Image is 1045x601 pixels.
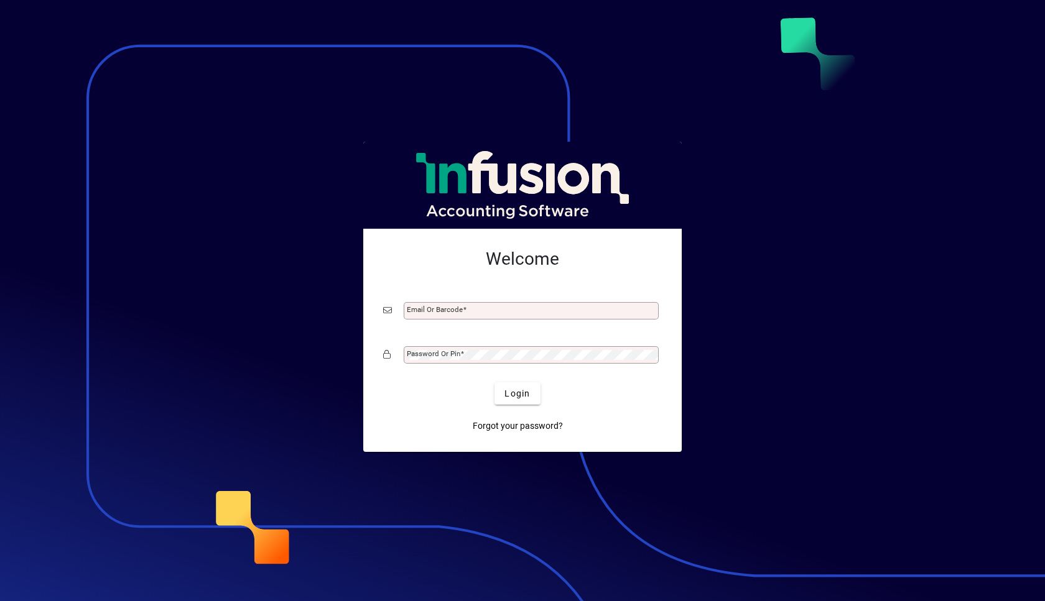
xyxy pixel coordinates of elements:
mat-label: Password or Pin [407,349,460,358]
span: Forgot your password? [473,420,563,433]
h2: Welcome [383,249,662,270]
button: Login [495,382,540,405]
span: Login [504,387,530,400]
mat-label: Email or Barcode [407,305,463,314]
a: Forgot your password? [468,415,568,437]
